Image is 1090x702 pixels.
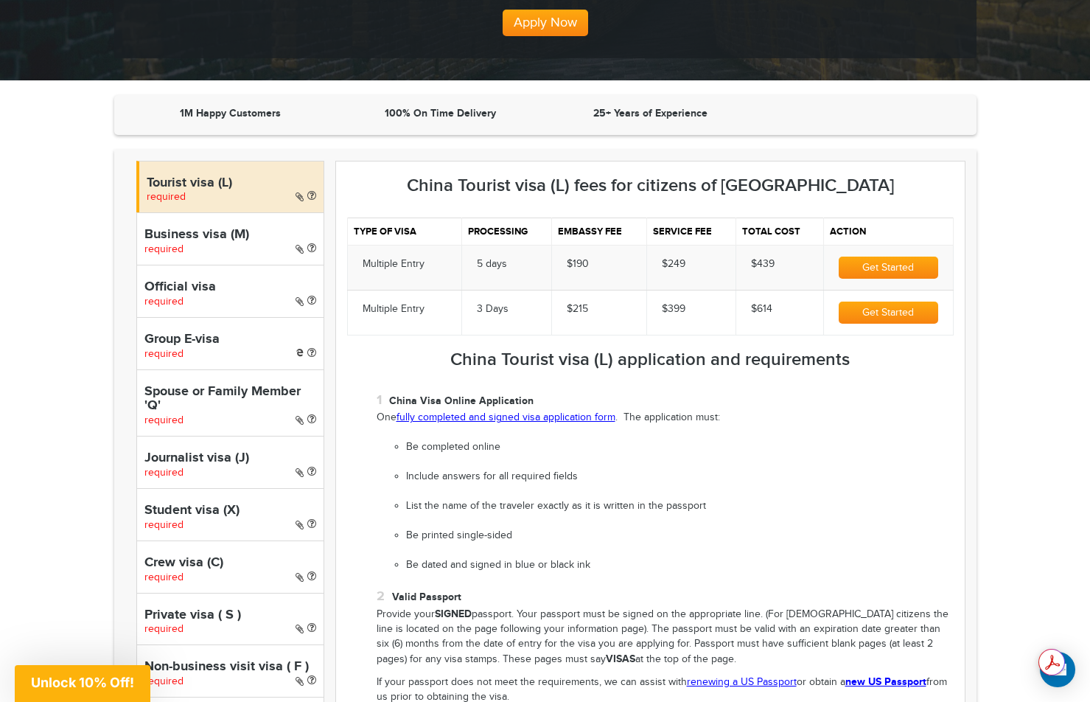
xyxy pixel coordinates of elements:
a: Get Started [839,307,937,319]
span: required [144,623,184,635]
span: $614 [751,303,772,315]
button: Get Started [839,257,937,279]
h4: Spouse or Family Member 'Q' [144,385,316,414]
li: Include answers for all required fields [406,470,954,484]
span: required [147,191,186,203]
strong: 100% On Time Delivery [385,107,496,119]
span: Multiple Entry [363,303,425,315]
h4: Non-business visit visa ( F ) [144,660,316,675]
span: required [144,414,184,426]
h3: China Tourist visa (L) fees for citizens of [GEOGRAPHIC_DATA] [347,176,954,195]
a: fully completed and signed visa application form [396,411,615,423]
button: Apply Now [503,10,588,36]
a: Get Started [839,262,937,274]
strong: VISAS [606,653,635,665]
strong: 25+ Years of Experience [593,107,708,119]
th: Type of visa [347,218,461,245]
h4: Group E-visa [144,333,316,347]
h4: Journalist visa (J) [144,451,316,466]
th: Service fee [647,218,736,245]
span: required [144,675,184,687]
h4: Official visa [144,280,316,295]
strong: Valid Passport [392,591,461,603]
span: required [144,571,184,583]
li: Be printed single-sided [406,529,954,543]
p: Provide your passport. Your passport must be signed on the appropriate line. (For [DEMOGRAPHIC_DA... [377,607,954,667]
h4: Business visa (M) [144,228,316,243]
span: required [144,348,184,360]
li: Be completed online [406,440,954,455]
a: new US Passport [845,675,926,688]
p: One . The application must: [377,411,954,425]
span: required [144,243,184,255]
span: $399 [662,303,685,315]
div: Unlock 10% Off! [15,665,150,702]
span: $439 [751,258,775,270]
span: $215 [567,303,588,315]
span: $190 [567,258,589,270]
span: required [144,519,184,531]
h4: Student visa (X) [144,504,316,518]
span: $249 [662,258,685,270]
th: Processing [461,218,551,245]
span: required [144,467,184,479]
h3: China Tourist visa (L) application and requirements [347,350,954,369]
th: Total cost [736,218,823,245]
h4: Crew visa (C) [144,556,316,571]
th: Action [824,218,953,245]
strong: China Visa Online Application [389,395,534,407]
span: required [144,296,184,307]
span: 3 Days [477,303,509,315]
h4: Tourist visa (L) [147,176,316,191]
th: Embassy fee [551,218,646,245]
a: renewing a US Passport [687,676,797,688]
li: Be dated and signed in blue or black ink [406,558,954,573]
h4: Private visa ( S ) [144,608,316,623]
span: 5 days [477,258,507,270]
span: Multiple Entry [363,258,425,270]
iframe: Customer reviews powered by Trustpilot [759,106,962,124]
button: Get Started [839,302,937,324]
span: Unlock 10% Off! [31,675,134,690]
strong: SIGNED [435,608,472,620]
strong: 1M Happy Customers [180,107,281,119]
li: List the name of the traveler exactly as it is written in the passport [406,499,954,514]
